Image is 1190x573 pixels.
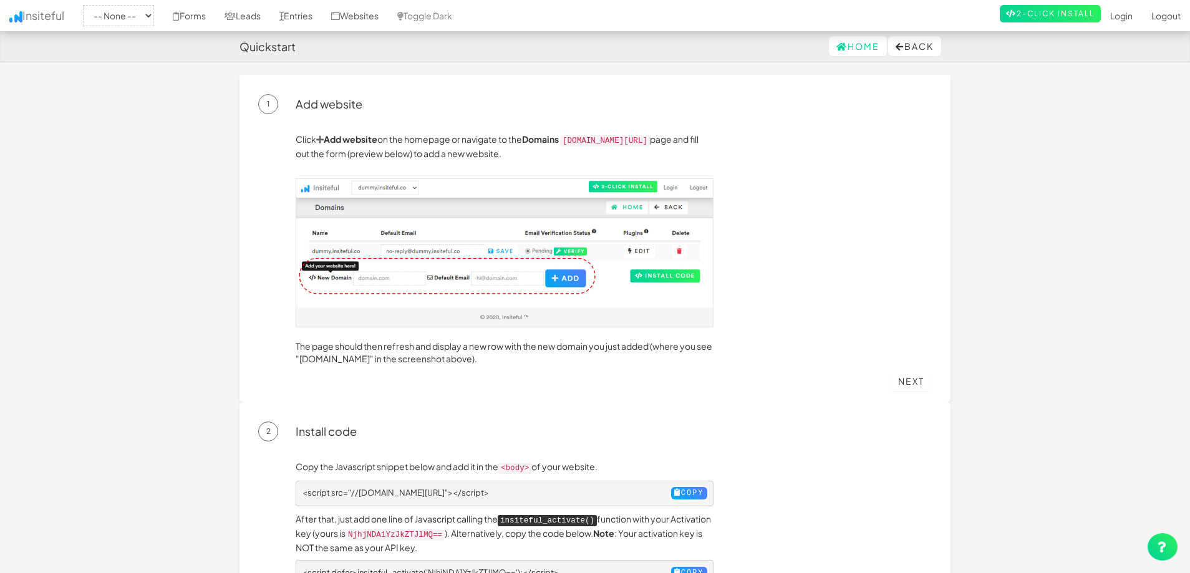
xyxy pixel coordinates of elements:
a: Add website [316,133,377,145]
img: add-domain.jpg [296,178,714,327]
b: Note [593,527,614,539]
p: The page should then refresh and display a new row with the new domain you just added (where you ... [296,340,714,365]
a: Install code [296,424,357,438]
code: [DOMAIN_NAME][URL] [560,135,650,147]
h4: Quickstart [239,41,296,53]
kbd: insiteful_activate() [498,515,597,526]
p: After that, just add one line of Javascript calling the function with your Activation key (yours ... [296,513,714,554]
span: 2 [258,421,278,441]
code: <body> [498,463,531,474]
a: Domains [522,133,559,145]
button: Copy [671,487,707,499]
p: Click on the homepage or navigate to the page and fill out the form (preview below) to add a new ... [296,133,714,160]
a: Next [891,371,932,391]
code: NjhjNDA1YzJkZTJlMQ== [346,529,445,541]
a: Home [829,36,887,56]
button: Back [888,36,941,56]
a: Add website [296,97,362,111]
span: 1 [258,94,278,114]
span: <script src="//[DOMAIN_NAME][URL]"></script> [302,488,489,498]
img: icon.png [9,11,22,22]
p: Copy the Javascript snippet below and add it in the of your website. [296,460,714,474]
a: 2-Click Install [1000,5,1101,22]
